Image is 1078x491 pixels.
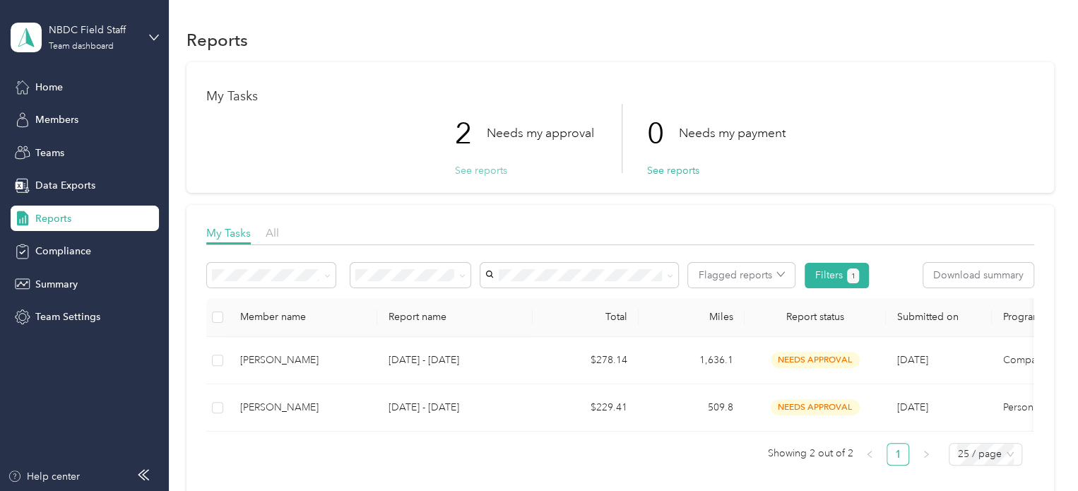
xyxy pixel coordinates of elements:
[240,400,366,415] div: [PERSON_NAME]
[455,163,507,178] button: See reports
[897,354,928,366] span: [DATE]
[49,42,114,51] div: Team dashboard
[240,353,366,368] div: [PERSON_NAME]
[897,401,928,413] span: [DATE]
[266,226,279,239] span: All
[35,80,63,95] span: Home
[35,211,71,226] span: Reports
[35,178,95,193] span: Data Exports
[35,146,64,160] span: Teams
[647,163,699,178] button: See reports
[756,311,875,323] span: Report status
[771,352,860,368] span: needs approval
[389,400,521,415] p: [DATE] - [DATE]
[49,23,137,37] div: NBDC Field Staff
[35,309,100,324] span: Team Settings
[805,263,869,288] button: Filters1
[35,112,78,127] span: Members
[851,270,855,283] span: 1
[639,337,745,384] td: 1,636.1
[915,443,937,466] button: right
[865,450,874,459] span: left
[858,443,881,466] button: left
[229,298,377,337] th: Member name
[923,263,1033,288] button: Download summary
[650,311,733,323] div: Miles
[35,244,91,259] span: Compliance
[688,263,795,288] button: Flagged reports
[922,450,930,459] span: right
[771,399,860,415] span: needs approval
[858,443,881,466] li: Previous Page
[957,444,1014,465] span: 25 / page
[455,104,487,163] p: 2
[533,337,639,384] td: $278.14
[389,353,521,368] p: [DATE] - [DATE]
[679,124,786,142] p: Needs my payment
[887,444,908,465] a: 1
[999,412,1078,491] iframe: Everlance-gr Chat Button Frame
[767,443,853,464] span: Showing 2 out of 2
[533,384,639,432] td: $229.41
[377,298,533,337] th: Report name
[544,311,627,323] div: Total
[206,226,251,239] span: My Tasks
[647,104,679,163] p: 0
[847,268,859,283] button: 1
[240,311,366,323] div: Member name
[206,89,1034,104] h1: My Tasks
[186,32,248,47] h1: Reports
[35,277,78,292] span: Summary
[887,443,909,466] li: 1
[639,384,745,432] td: 509.8
[487,124,594,142] p: Needs my approval
[915,443,937,466] li: Next Page
[949,443,1022,466] div: Page Size
[8,469,80,484] button: Help center
[886,298,992,337] th: Submitted on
